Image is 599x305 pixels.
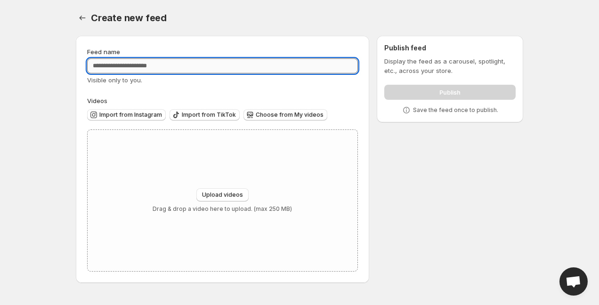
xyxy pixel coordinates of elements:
[87,97,107,104] span: Videos
[99,111,162,119] span: Import from Instagram
[87,109,166,120] button: Import from Instagram
[87,48,120,56] span: Feed name
[87,76,142,84] span: Visible only to you.
[559,267,588,296] a: Open chat
[196,188,249,201] button: Upload videos
[413,106,498,114] p: Save the feed once to publish.
[91,12,167,24] span: Create new feed
[243,109,327,120] button: Choose from My videos
[202,191,243,199] span: Upload videos
[384,56,516,75] p: Display the feed as a carousel, spotlight, etc., across your store.
[153,205,292,213] p: Drag & drop a video here to upload. (max 250 MB)
[182,111,236,119] span: Import from TikTok
[76,11,89,24] button: Settings
[256,111,324,119] span: Choose from My videos
[384,43,516,53] h2: Publish feed
[170,109,240,120] button: Import from TikTok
